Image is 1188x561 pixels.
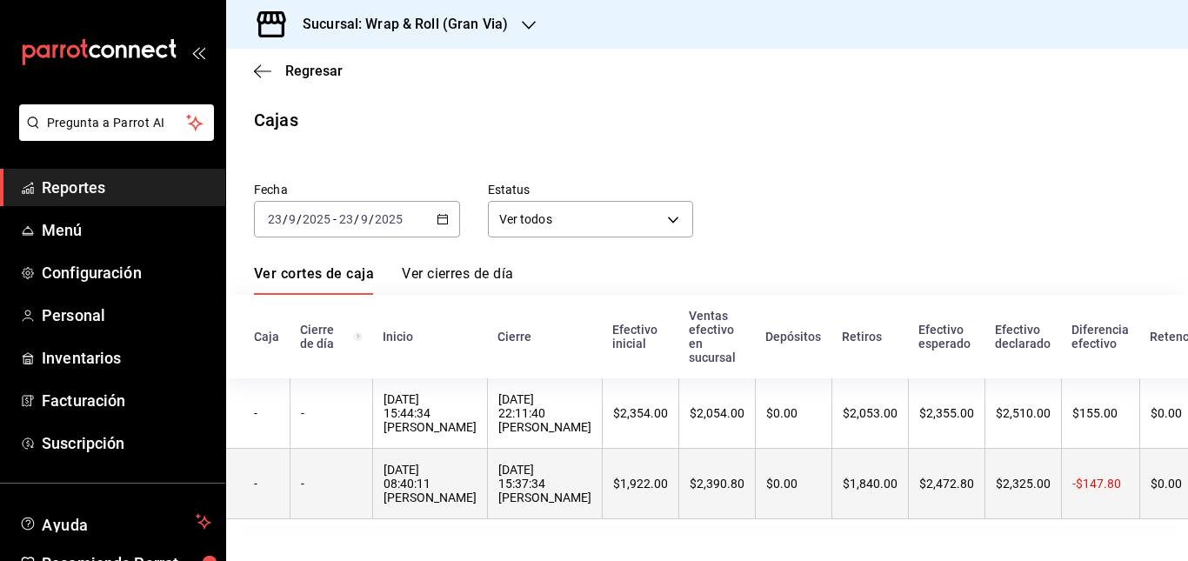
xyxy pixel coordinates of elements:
[1072,477,1129,491] div: -$147.80
[254,330,279,344] div: Caja
[254,477,279,491] div: -
[12,126,214,144] a: Pregunta a Parrot AI
[42,176,211,199] span: Reportes
[1071,323,1129,351] div: Diferencia efectivo
[613,406,668,420] div: $2,354.00
[288,212,297,226] input: --
[42,261,211,284] span: Configuración
[19,104,214,141] button: Pregunta a Parrot AI
[338,212,354,226] input: --
[42,218,211,242] span: Menú
[995,323,1051,351] div: Efectivo declarado
[354,330,362,344] svg: El número de cierre de día es consecutivo y consolida todos los cortes de caja previos en un únic...
[498,392,591,434] div: [DATE] 22:11:40 [PERSON_NAME]
[47,114,187,132] span: Pregunta a Parrot AI
[402,265,513,295] a: Ver cierres de día
[843,406,898,420] div: $2,053.00
[765,330,821,344] div: Depósitos
[42,511,189,532] span: Ayuda
[42,431,211,455] span: Suscripción
[191,45,205,59] button: open_drawer_menu
[996,406,1051,420] div: $2,510.00
[333,212,337,226] span: -
[842,330,898,344] div: Retiros
[254,184,460,196] label: Fecha
[488,201,694,237] div: Ver todos
[919,477,974,491] div: $2,472.80
[1072,406,1129,420] div: $155.00
[689,309,744,364] div: Ventas efectivo en sucursal
[289,14,508,35] h3: Sucursal: Wrap & Roll (Gran Via)
[300,323,362,351] div: Cierre de día
[301,406,362,420] div: -
[42,304,211,327] span: Personal
[267,212,283,226] input: --
[488,184,694,196] label: Estatus
[374,212,404,226] input: ----
[498,463,591,504] div: [DATE] 15:37:34 [PERSON_NAME]
[612,323,668,351] div: Efectivo inicial
[918,323,974,351] div: Efectivo esperado
[283,212,288,226] span: /
[383,330,477,344] div: Inicio
[384,463,477,504] div: [DATE] 08:40:11 [PERSON_NAME]
[302,212,331,226] input: ----
[42,389,211,412] span: Facturación
[297,212,302,226] span: /
[919,406,974,420] div: $2,355.00
[613,477,668,491] div: $1,922.00
[354,212,359,226] span: /
[384,392,477,434] div: [DATE] 15:44:34 [PERSON_NAME]
[254,265,513,295] div: navigation tabs
[766,477,821,491] div: $0.00
[301,477,362,491] div: -
[690,477,744,491] div: $2,390.80
[285,63,343,79] span: Regresar
[360,212,369,226] input: --
[254,107,298,133] div: Cajas
[42,346,211,370] span: Inventarios
[497,330,591,344] div: Cierre
[254,63,343,79] button: Regresar
[369,212,374,226] span: /
[690,406,744,420] div: $2,054.00
[254,406,279,420] div: -
[254,265,374,295] a: Ver cortes de caja
[766,406,821,420] div: $0.00
[996,477,1051,491] div: $2,325.00
[843,477,898,491] div: $1,840.00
